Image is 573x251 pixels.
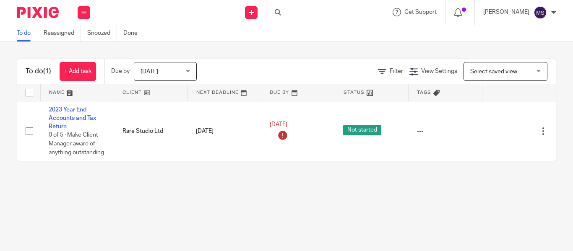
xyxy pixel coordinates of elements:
p: [PERSON_NAME] [483,8,529,16]
span: [DATE] [270,122,287,127]
a: To do [17,25,37,41]
span: Get Support [404,9,437,15]
td: [DATE] [188,101,261,161]
a: 2023 Year End Accounts and Tax Return [49,107,96,130]
span: Tags [417,90,431,95]
h1: To do [26,67,51,76]
span: Select saved view [470,69,517,75]
img: svg%3E [534,6,547,19]
div: --- [417,127,474,135]
span: [DATE] [141,69,158,75]
span: View Settings [421,68,457,74]
span: Filter [390,68,403,74]
span: Not started [343,125,381,135]
a: Reassigned [44,25,81,41]
a: Done [123,25,144,41]
a: + Add task [60,62,96,81]
p: Due by [111,67,130,75]
span: (1) [43,68,51,75]
span: 0 of 5 · Make Client Manager aware of anything outstanding [49,132,104,155]
td: Rare Studio Ltd [114,101,188,161]
a: Snoozed [87,25,117,41]
img: Pixie [17,7,59,18]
